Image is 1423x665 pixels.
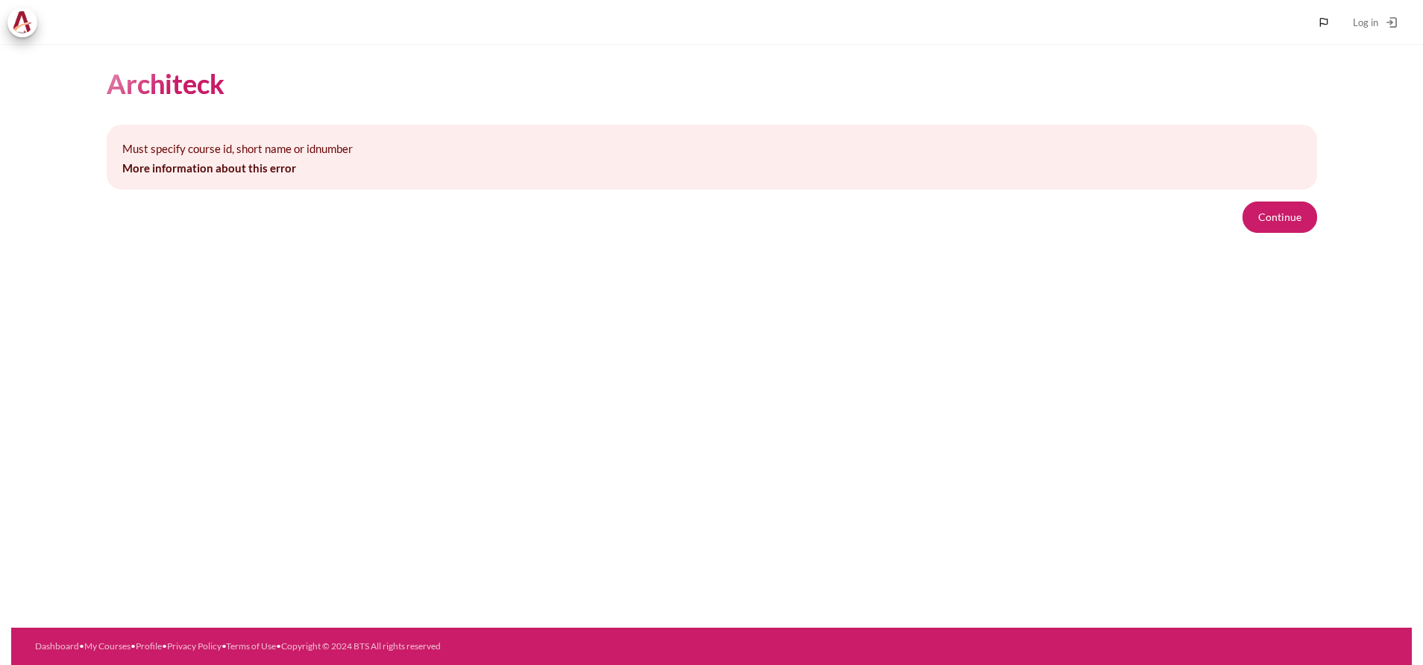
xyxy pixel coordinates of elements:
[35,640,794,653] div: • • • • •
[107,66,224,102] h1: Architeck
[226,640,276,652] a: Terms of Use
[1341,7,1411,37] a: Log in
[122,161,296,175] a: More information about this error
[1313,11,1335,34] button: Languages
[35,640,79,652] a: Dashboard
[11,44,1412,255] section: Content
[122,140,1301,157] p: Must specify course id, short name or idnumber
[136,640,162,652] a: Profile
[167,640,222,652] a: Privacy Policy
[12,11,33,34] img: Architeck
[1353,9,1378,36] span: Log in
[281,640,441,652] a: Copyright © 2024 BTS All rights reserved
[1243,202,1317,233] button: Continue
[84,640,131,652] a: My Courses
[7,7,45,37] a: Architeck Architeck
